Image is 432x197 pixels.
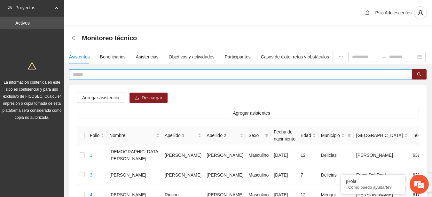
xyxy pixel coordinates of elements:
[318,126,354,145] th: Municipio
[414,6,427,19] button: user
[204,126,246,145] th: Apellido 2
[226,111,230,116] span: plus
[8,5,12,10] span: eye
[298,145,318,165] td: 12
[3,80,62,120] span: La información contenida en este sitio es confidencial y para uso exclusivo de FICOSEC. Cualquier...
[162,126,204,145] th: Apellido 1
[298,126,318,145] th: Edad
[354,145,410,165] td: [PERSON_NAME]
[263,131,270,140] span: filter
[130,93,168,103] button: downloadDescargar
[33,33,107,41] div: Chatee con nosotros ahora
[82,94,119,101] span: Agregar asistencia
[162,165,204,185] td: [PERSON_NAME]
[362,8,373,18] button: bell
[72,35,77,41] span: arrow-left
[354,126,410,145] th: Colonia
[107,126,162,145] th: Nombre
[261,53,329,60] div: Casos de éxito, retos y obstáculos
[381,54,387,59] span: to
[204,165,246,185] td: [PERSON_NAME]
[354,165,410,185] td: Fracc Del Real
[246,165,271,185] td: Masculino
[109,132,155,139] span: Nombre
[37,63,88,127] span: Estamos en línea.
[90,172,92,178] a: 3
[375,10,412,15] span: Psic Adolescentes
[271,126,298,145] th: Fecha de nacimiento
[363,10,372,15] span: bell
[90,153,92,158] a: 1
[381,54,387,59] span: swap-right
[69,53,90,60] div: Asistentes
[339,55,343,59] span: ellipsis
[15,20,30,26] a: Activos
[346,131,352,140] span: filter
[271,165,298,185] td: [DATE]
[87,126,107,145] th: Folio
[248,132,262,139] span: Sexo
[165,132,197,139] span: Apellido 1
[298,165,318,185] td: 7
[77,93,124,103] button: Agregar asistencia
[301,132,311,139] span: Edad
[271,145,298,165] td: [DATE]
[90,132,99,139] span: Folio
[3,130,122,152] textarea: Escriba su mensaje y pulse “Intro”
[265,133,269,137] span: filter
[15,1,53,14] span: Proyectos
[225,53,251,60] div: Participantes
[233,110,270,117] span: Agregar asistentes
[417,72,421,77] span: search
[321,132,340,139] span: Municipio
[318,165,354,185] td: Delicias
[142,94,162,101] span: Descargar
[412,69,427,80] button: search
[346,179,400,184] div: ¡Hola!
[107,165,162,185] td: [PERSON_NAME]
[28,62,36,70] span: warning
[162,145,204,165] td: [PERSON_NAME]
[246,145,271,165] td: Masculino
[135,95,139,101] span: download
[356,132,403,139] span: [GEOGRAPHIC_DATA]
[204,145,246,165] td: [PERSON_NAME]
[136,53,159,60] div: Asistencias
[169,53,215,60] div: Objetivos y actividades
[346,185,400,190] p: ¿Cómo puedo ayudarte?
[207,132,239,139] span: Apellido 2
[72,35,77,41] div: Back
[100,53,126,60] div: Beneficiarios
[318,145,354,165] td: Delicias
[347,133,351,137] span: filter
[82,33,137,43] span: Monitoreo técnico
[105,3,120,19] div: Minimizar ventana de chat en vivo
[107,145,162,165] td: [DEMOGRAPHIC_DATA][PERSON_NAME]
[334,49,348,64] button: ellipsis
[414,10,427,16] span: user
[77,108,419,118] button: plusAgregar asistentes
